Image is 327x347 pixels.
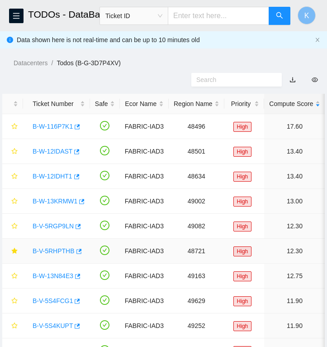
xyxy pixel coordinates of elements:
td: 49082 [169,214,224,239]
a: B-V-5S4FCG1 [33,297,73,304]
button: star [7,318,18,333]
span: menu [9,12,23,19]
input: Enter text here... [168,7,269,25]
a: B-W-116P7K1 [33,123,73,130]
td: 13.40 [264,139,325,164]
td: 17.60 [264,114,325,139]
td: 13.40 [264,164,325,189]
a: B-W-13N84E3 [33,272,73,280]
span: check-circle [100,196,109,205]
button: menu [9,9,24,23]
button: star [7,194,18,208]
td: 48721 [169,239,224,264]
td: 48501 [169,139,224,164]
a: B-W-12IDAST [33,148,72,155]
span: check-circle [100,320,109,330]
a: B-V-5RGP9LN [33,222,74,230]
td: FABRIC-IAD3 [120,114,169,139]
td: FABRIC-IAD3 [120,139,169,164]
span: star [11,273,18,280]
td: FABRIC-IAD3 [120,264,169,289]
span: star [11,148,18,155]
span: High [233,271,252,281]
span: Ticket ID [105,9,162,23]
span: star [11,323,18,330]
span: High [233,122,252,132]
span: K [304,10,309,21]
span: High [233,222,252,231]
span: check-circle [100,246,109,255]
td: 13.00 [264,189,325,214]
span: star [11,123,18,130]
span: star [11,298,18,305]
span: check-circle [100,121,109,130]
td: 11.90 [264,313,325,338]
a: B-W-13KRMW1 [33,198,77,205]
td: 48634 [169,164,224,189]
button: search [269,7,290,25]
span: High [233,147,252,157]
a: Todos (B-G-3D7P4XV) [57,59,121,67]
button: star [7,119,18,134]
span: star [11,173,18,180]
span: search [276,12,283,20]
span: High [233,246,252,256]
td: FABRIC-IAD3 [120,214,169,239]
a: B-V-5S4KUPT [33,322,73,329]
td: FABRIC-IAD3 [120,164,169,189]
button: star [7,294,18,308]
span: check-circle [100,171,109,180]
span: eye [312,77,318,83]
span: check-circle [100,221,109,230]
span: High [233,197,252,207]
span: check-circle [100,146,109,155]
span: / [51,59,53,67]
td: 49252 [169,313,224,338]
span: star [11,248,18,255]
span: star [11,223,18,230]
span: check-circle [100,270,109,280]
td: 49002 [169,189,224,214]
td: 12.75 [264,264,325,289]
button: star [7,269,18,283]
td: 49629 [169,289,224,313]
td: 12.30 [264,214,325,239]
a: B-W-12IDHT1 [33,173,72,180]
button: star [7,244,18,258]
button: star [7,144,18,159]
td: FABRIC-IAD3 [120,313,169,338]
td: 12.30 [264,239,325,264]
td: FABRIC-IAD3 [120,289,169,313]
span: High [233,296,252,306]
button: star [7,169,18,183]
span: check-circle [100,295,109,305]
td: 11.90 [264,289,325,313]
span: High [233,172,252,182]
button: K [298,6,316,24]
a: Datacenters [14,59,47,67]
td: FABRIC-IAD3 [120,239,169,264]
a: download [289,76,296,83]
a: B-V-5RHPTHB [33,247,75,255]
input: Search [196,75,270,85]
span: star [11,198,18,205]
button: star [7,219,18,233]
button: download [283,72,303,87]
span: High [233,321,252,331]
td: FABRIC-IAD3 [120,189,169,214]
td: 49163 [169,264,224,289]
td: 48496 [169,114,224,139]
